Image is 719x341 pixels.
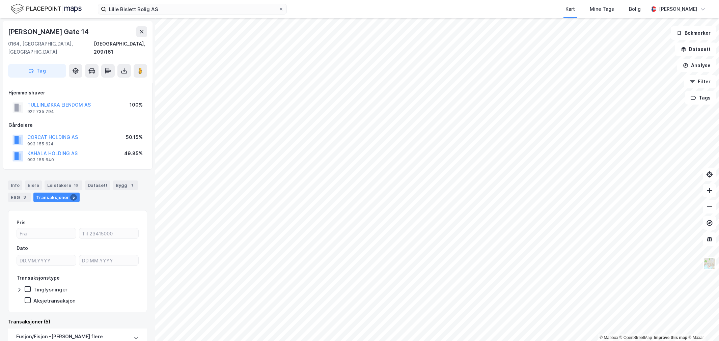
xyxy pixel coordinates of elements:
div: [PERSON_NAME] Gate 14 [8,26,90,37]
div: Info [8,180,22,190]
div: 993 155 624 [27,141,54,147]
button: Datasett [675,42,716,56]
div: Mine Tags [590,5,614,13]
img: Z [703,257,716,270]
div: Kart [565,5,575,13]
div: Aksjetransaksjon [33,297,76,304]
div: 3 [21,194,28,201]
button: Tag [8,64,66,78]
div: Eiere [25,180,42,190]
input: Til 23415000 [79,228,138,238]
input: DD.MM.YYYY [79,255,138,265]
input: Fra [17,228,76,238]
div: Tinglysninger [33,286,67,293]
div: Bolig [629,5,641,13]
div: ESG [8,193,31,202]
div: 993 155 640 [27,157,54,163]
div: 922 735 794 [27,109,54,114]
div: Dato [17,244,28,252]
a: OpenStreetMap [619,335,652,340]
div: Kontrollprogram for chat [685,309,719,341]
div: Pris [17,219,26,227]
div: Bygg [113,180,138,190]
button: Filter [684,75,716,88]
input: DD.MM.YYYY [17,255,76,265]
div: Hjemmelshaver [8,89,147,97]
div: 5 [70,194,77,201]
div: Gårdeiere [8,121,147,129]
div: 50.15% [126,133,143,141]
a: Mapbox [600,335,618,340]
div: Leietakere [45,180,82,190]
div: Datasett [85,180,110,190]
div: 0164, [GEOGRAPHIC_DATA], [GEOGRAPHIC_DATA] [8,40,94,56]
div: [GEOGRAPHIC_DATA], 209/161 [94,40,147,56]
iframe: Chat Widget [685,309,719,341]
button: Analyse [677,59,716,72]
a: Improve this map [654,335,687,340]
div: Transaksjonstype [17,274,60,282]
div: Transaksjoner [33,193,80,202]
div: Transaksjoner (5) [8,318,147,326]
button: Bokmerker [671,26,716,40]
button: Tags [685,91,716,105]
div: 49.85% [124,149,143,158]
div: 100% [130,101,143,109]
div: [PERSON_NAME] [659,5,697,13]
img: logo.f888ab2527a4732fd821a326f86c7f29.svg [11,3,82,15]
div: 1 [129,182,135,189]
input: Søk på adresse, matrikkel, gårdeiere, leietakere eller personer [106,4,278,14]
div: 16 [73,182,80,189]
